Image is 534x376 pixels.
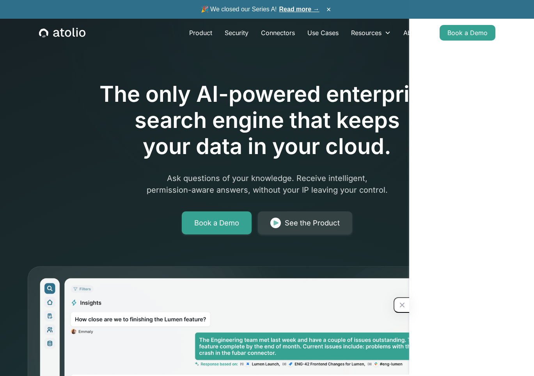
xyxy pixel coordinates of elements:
[440,25,495,41] a: Book a Demo
[345,25,397,41] div: Resources
[67,81,467,160] h1: The only AI-powered enterprise search engine that keeps your data in your cloud.
[397,25,427,41] a: About
[182,211,252,235] a: Book a Demo
[255,25,301,41] a: Connectors
[117,172,417,196] p: Ask questions of your knowledge. Receive intelligent, permission-aware answers, without your IP l...
[218,25,255,41] a: Security
[279,6,319,12] a: Read more →
[201,5,319,14] span: 🎉 We closed our Series A!
[183,25,218,41] a: Product
[324,5,334,14] button: ×
[301,25,345,41] a: Use Cases
[258,211,352,235] a: See the Product
[351,28,381,37] div: Resources
[39,28,85,38] a: home
[285,218,340,229] div: See the Product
